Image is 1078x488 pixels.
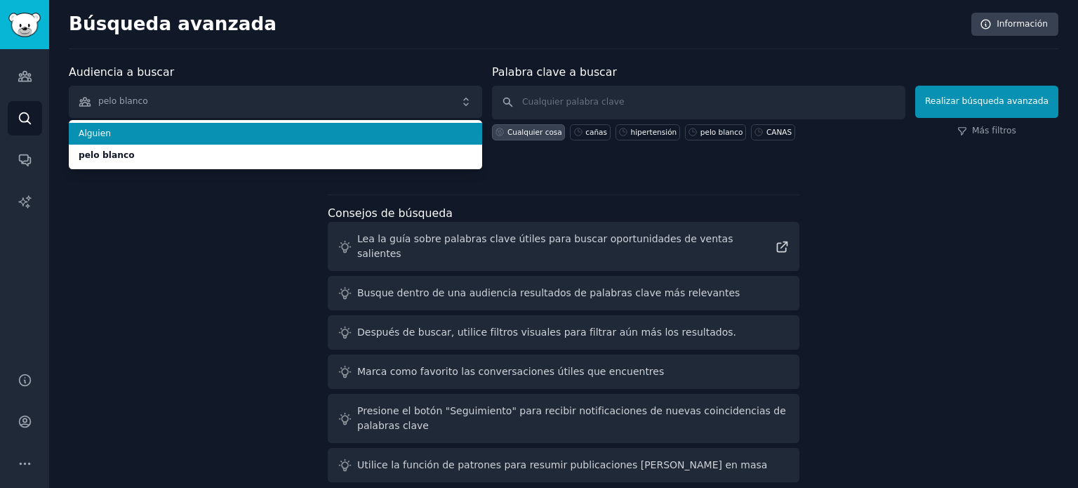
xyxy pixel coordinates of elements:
font: Utilice la función de patrones para resumir publicaciones [PERSON_NAME] en masa [357,459,767,470]
button: pelo blanco [69,86,482,118]
a: Más filtros [957,125,1016,138]
font: hipertensión [631,128,677,136]
font: Más filtros [972,126,1016,136]
font: Marca como favorito las conversaciones útiles que encuentres [357,366,664,377]
font: pelo blanco [98,96,148,106]
font: Palabra clave a buscar [492,65,617,79]
font: Audiencia a buscar [69,65,174,79]
font: Consejos de búsqueda [328,206,453,220]
ul: pelo blanco [69,120,482,169]
img: Logotipo de GummySearch [8,13,41,37]
font: Realizar búsqueda avanzada [925,96,1049,106]
font: Búsqueda avanzada [69,13,277,34]
font: pelo blanco [79,150,135,160]
font: Busque dentro de una audiencia resultados de palabras clave más relevantes [357,287,740,298]
font: cañas [585,128,607,136]
font: Después de buscar, utilice filtros visuales para filtrar aún más los resultados. [357,327,736,338]
font: pelo blanco [700,128,743,136]
font: CANAS [766,128,792,136]
a: Información [971,13,1058,37]
font: Lea la guía sobre palabras clave útiles para buscar oportunidades de ventas salientes [357,233,733,259]
font: Cualquier cosa [507,128,562,136]
font: Alguien [79,128,111,138]
font: Información [997,19,1048,29]
input: Cualquier palabra clave [492,86,905,119]
font: Presione el botón "Seguimiento" para recibir notificaciones de nuevas coincidencias de palabras c... [357,405,786,431]
button: Realizar búsqueda avanzada [915,86,1058,118]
